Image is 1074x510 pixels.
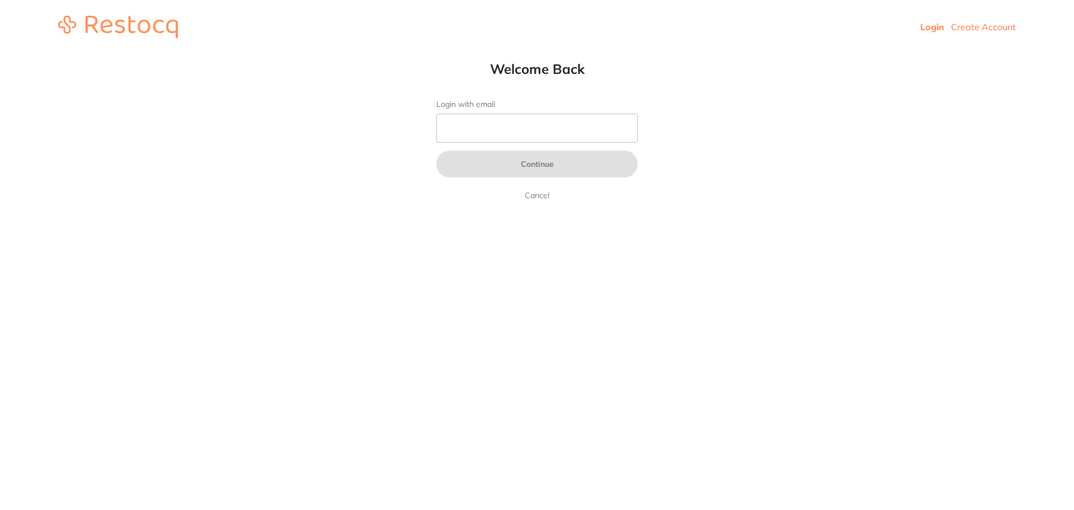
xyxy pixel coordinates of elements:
button: Continue [436,151,638,177]
h1: Welcome Back [414,60,660,77]
img: restocq_logo.svg [58,16,178,38]
a: Cancel [522,189,552,202]
a: Login [920,21,944,32]
label: Login with email [436,100,638,109]
a: Create Account [951,21,1016,32]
